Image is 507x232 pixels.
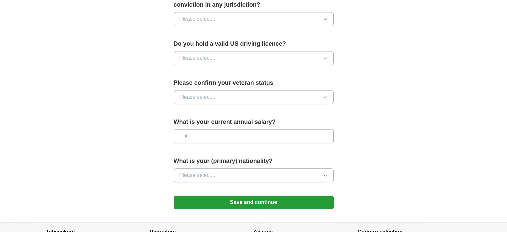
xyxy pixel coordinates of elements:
label: Do you hold a valid US driving licence? [174,39,334,48]
span: Please select... [179,15,216,23]
label: What is your (primary) nationality? [174,157,334,166]
button: Please select... [174,168,334,182]
span: Please select... [179,171,216,179]
label: Please confirm your veteran status [174,78,334,87]
label: What is your current annual salary? [174,118,334,127]
button: Please select... [174,90,334,104]
button: Save and continue [174,196,334,209]
span: Please select... [179,93,216,101]
button: Please select... [174,51,334,65]
button: Please select... [174,12,334,26]
span: Please select... [179,54,216,62]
